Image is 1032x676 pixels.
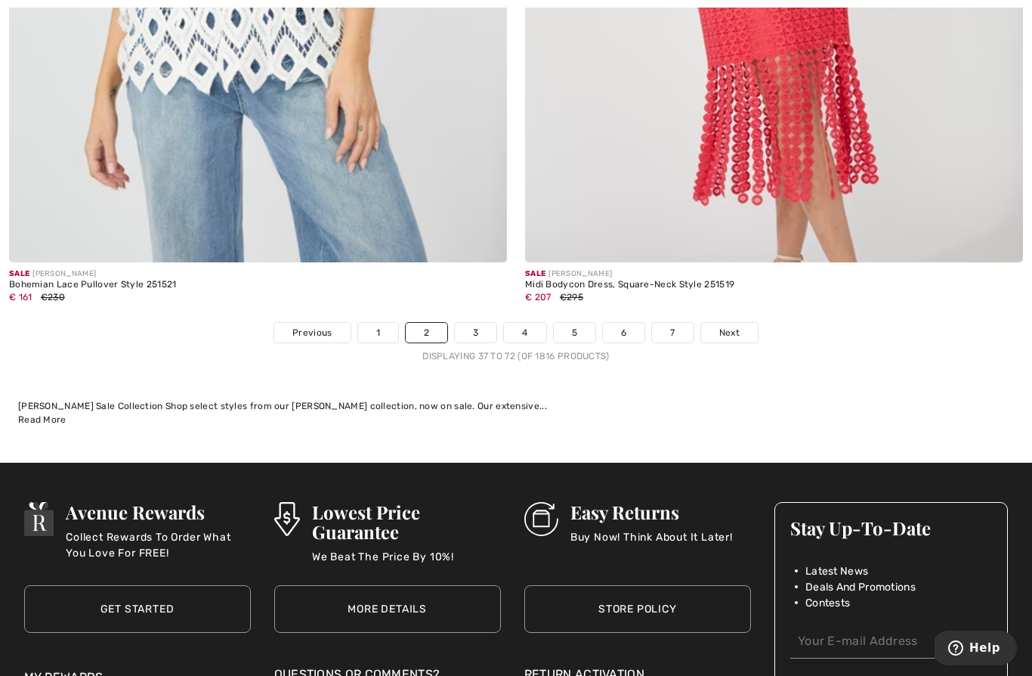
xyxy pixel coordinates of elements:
a: 2 [406,323,447,343]
p: We Beat The Price By 10%! [312,549,501,579]
h3: Stay Up-To-Date [790,518,993,538]
div: Midi Bodycon Dress, Square-Neck Style 251519 [525,280,734,290]
a: Previous [274,323,350,343]
a: 7 [652,323,693,343]
h3: Lowest Price Guarantee [312,502,501,541]
h3: Easy Returns [570,502,733,522]
div: [PERSON_NAME] Sale Collection Shop select styles from our [PERSON_NAME] collection, now on sale. ... [18,399,1014,413]
span: Read More [18,414,66,425]
a: Get Started [24,585,251,633]
div: [PERSON_NAME] [525,268,734,280]
span: Sale [525,269,545,278]
img: Easy Returns [524,502,558,536]
iframe: Opens a widget where you can find more information [935,631,1017,668]
span: € 161 [9,292,32,302]
a: Store Policy [524,585,751,633]
span: Sale [9,269,29,278]
span: Previous [292,326,332,340]
span: Latest News [805,563,868,579]
input: Your E-mail Address [790,625,993,659]
p: Collect Rewards To Order What You Love For FREE! [66,529,250,560]
span: €230 [41,292,65,302]
span: Deals And Promotions [805,579,916,595]
span: € 207 [525,292,552,302]
a: 5 [554,323,595,343]
h3: Avenue Rewards [66,502,250,522]
span: Next [719,326,740,340]
div: Bohemian Lace Pullover Style 251521 [9,280,177,290]
a: More Details [274,585,501,633]
a: 3 [455,323,496,343]
span: €295 [560,292,583,302]
div: [PERSON_NAME] [9,268,177,280]
img: Avenue Rewards [24,502,54,536]
a: Next [701,323,758,343]
p: Buy Now! Think About It Later! [570,529,733,560]
span: Contests [805,595,850,611]
a: 1 [358,323,398,343]
img: Lowest Price Guarantee [274,502,300,536]
a: 6 [603,323,644,343]
a: 4 [504,323,545,343]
